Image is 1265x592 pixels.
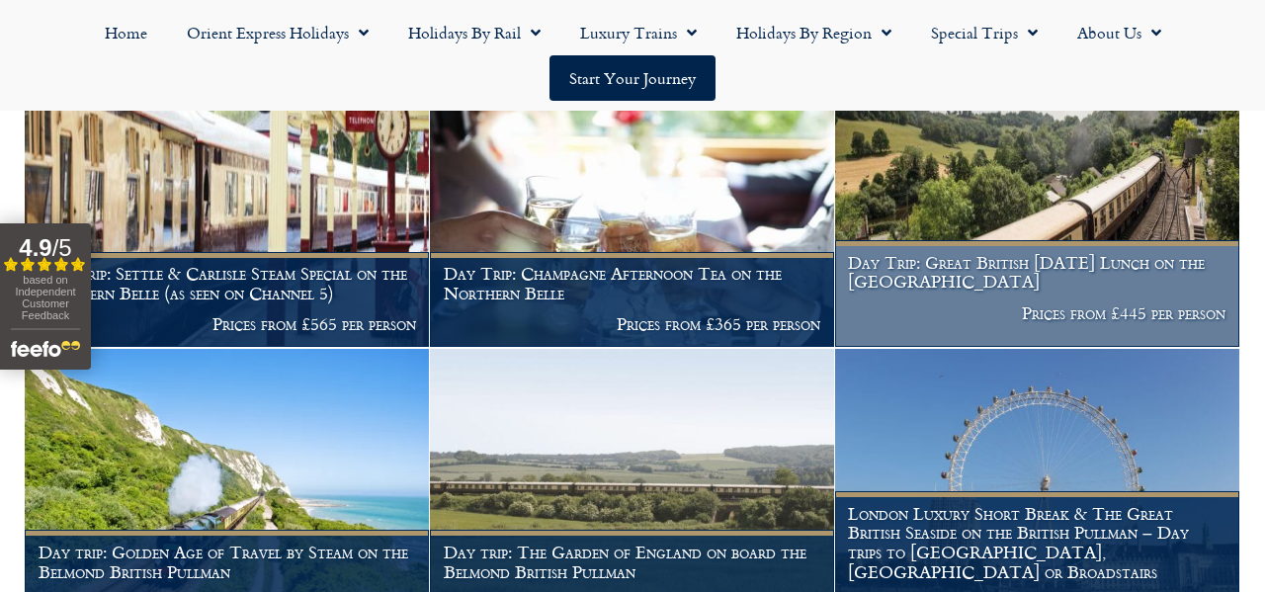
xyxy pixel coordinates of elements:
[444,314,821,334] p: Prices from £365 per person
[717,10,911,55] a: Holidays by Region
[1057,10,1181,55] a: About Us
[560,10,717,55] a: Luxury Trains
[167,10,388,55] a: Orient Express Holidays
[430,70,835,348] a: Day Trip: Champagne Afternoon Tea on the Northern Belle Prices from £365 per person
[25,70,430,348] a: Day Trip: Settle & Carlisle Steam Special on the Northern Belle (as seen on Channel 5) Prices fro...
[39,264,416,302] h1: Day Trip: Settle & Carlisle Steam Special on the Northern Belle (as seen on Channel 5)
[848,303,1225,323] p: Prices from £445 per person
[85,10,167,55] a: Home
[549,55,716,101] a: Start your Journey
[911,10,1057,55] a: Special Trips
[10,10,1255,101] nav: Menu
[848,504,1225,582] h1: London Luxury Short Break & The Great British Seaside on the British Pullman – Day trips to [GEOG...
[848,253,1225,292] h1: Day Trip: Great British [DATE] Lunch on the [GEOGRAPHIC_DATA]
[388,10,560,55] a: Holidays by Rail
[835,70,1240,348] a: Day Trip: Great British [DATE] Lunch on the [GEOGRAPHIC_DATA] Prices from £445 per person
[444,543,821,581] h1: Day trip: The Garden of England on board the Belmond British Pullman
[444,264,821,302] h1: Day Trip: Champagne Afternoon Tea on the Northern Belle
[39,543,416,581] h1: Day trip: Golden Age of Travel by Steam on the Belmond British Pullman
[39,314,416,334] p: Prices from £565 per person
